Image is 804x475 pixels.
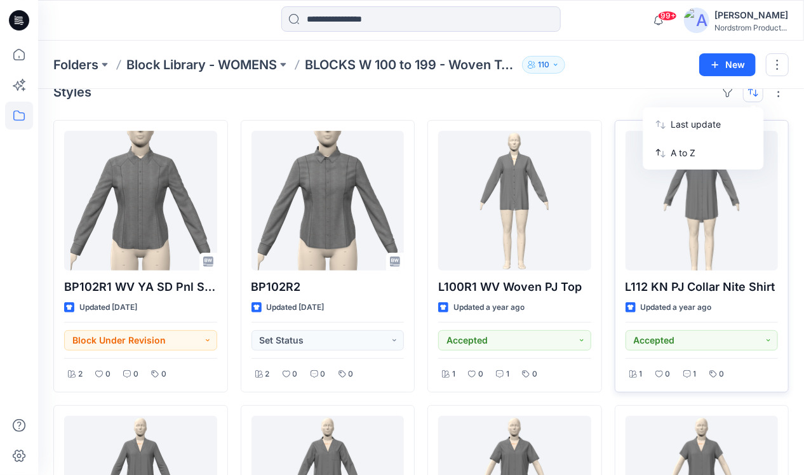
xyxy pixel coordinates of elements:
[478,368,483,381] p: 0
[321,368,326,381] p: 0
[658,11,677,21] span: 99+
[626,278,779,296] p: L112 KN PJ Collar Nite Shirt
[452,368,455,381] p: 1
[251,278,405,296] p: BP102R2
[53,84,91,100] h4: Styles
[671,146,751,159] p: A to Z
[251,131,405,271] a: BP102R2
[506,368,509,381] p: 1
[161,368,166,381] p: 0
[53,56,98,74] a: Folders
[699,53,756,76] button: New
[714,23,788,32] div: Nordstrom Product...
[126,56,277,74] a: Block Library - WOMENS
[293,368,298,381] p: 0
[532,368,537,381] p: 0
[64,278,217,296] p: BP102R1 WV YA SD Pnl Shirt LS
[666,368,671,381] p: 0
[671,117,751,131] p: Last update
[64,131,217,271] a: BP102R1 WV YA SD Pnl Shirt LS
[267,301,325,314] p: Updated [DATE]
[641,301,712,314] p: Updated a year ago
[538,58,549,72] p: 110
[714,8,788,23] div: [PERSON_NAME]
[720,368,725,381] p: 0
[453,301,525,314] p: Updated a year ago
[438,278,591,296] p: L100R1 WV Woven PJ Top
[684,8,709,33] img: avatar
[438,131,591,271] a: L100R1 WV Woven PJ Top
[522,56,565,74] button: 110
[265,368,270,381] p: 2
[79,301,137,314] p: Updated [DATE]
[640,368,643,381] p: 1
[105,368,111,381] p: 0
[626,131,779,271] a: L112 KN PJ Collar Nite Shirt
[133,368,138,381] p: 0
[305,56,517,74] p: BLOCKS W 100 to 199 - Woven Tops, Shirts, PJ Tops
[78,368,83,381] p: 2
[349,368,354,381] p: 0
[693,368,697,381] p: 1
